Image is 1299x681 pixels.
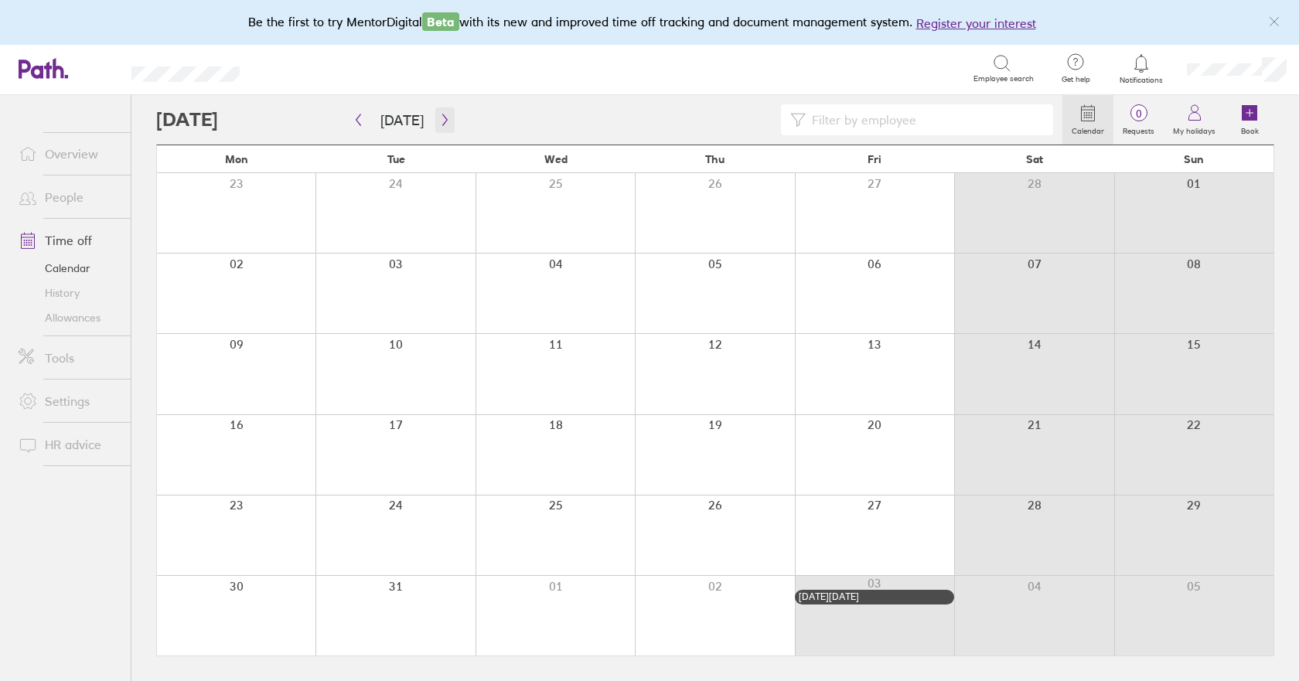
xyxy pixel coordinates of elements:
[422,12,459,31] span: Beta
[387,153,405,165] span: Tue
[225,153,248,165] span: Mon
[281,61,321,75] div: Search
[1113,122,1164,136] label: Requests
[6,281,131,305] a: History
[1184,153,1204,165] span: Sun
[705,153,725,165] span: Thu
[6,138,131,169] a: Overview
[6,182,131,213] a: People
[1232,122,1268,136] label: Book
[1117,76,1167,85] span: Notifications
[6,429,131,460] a: HR advice
[1026,153,1043,165] span: Sat
[799,591,950,602] div: [DATE][DATE]
[1062,95,1113,145] a: Calendar
[368,107,436,133] button: [DATE]
[1113,107,1164,120] span: 0
[248,12,1052,32] div: Be the first to try MentorDigital with its new and improved time off tracking and document manage...
[1164,95,1225,145] a: My holidays
[1225,95,1274,145] a: Book
[868,153,881,165] span: Fri
[6,305,131,330] a: Allowances
[1062,122,1113,136] label: Calendar
[1113,95,1164,145] a: 0Requests
[6,342,131,373] a: Tools
[973,74,1034,83] span: Employee search
[6,256,131,281] a: Calendar
[1117,53,1167,85] a: Notifications
[544,153,568,165] span: Wed
[6,386,131,417] a: Settings
[6,225,131,256] a: Time off
[806,105,1044,134] input: Filter by employee
[1051,75,1101,84] span: Get help
[1164,122,1225,136] label: My holidays
[916,14,1036,32] button: Register your interest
